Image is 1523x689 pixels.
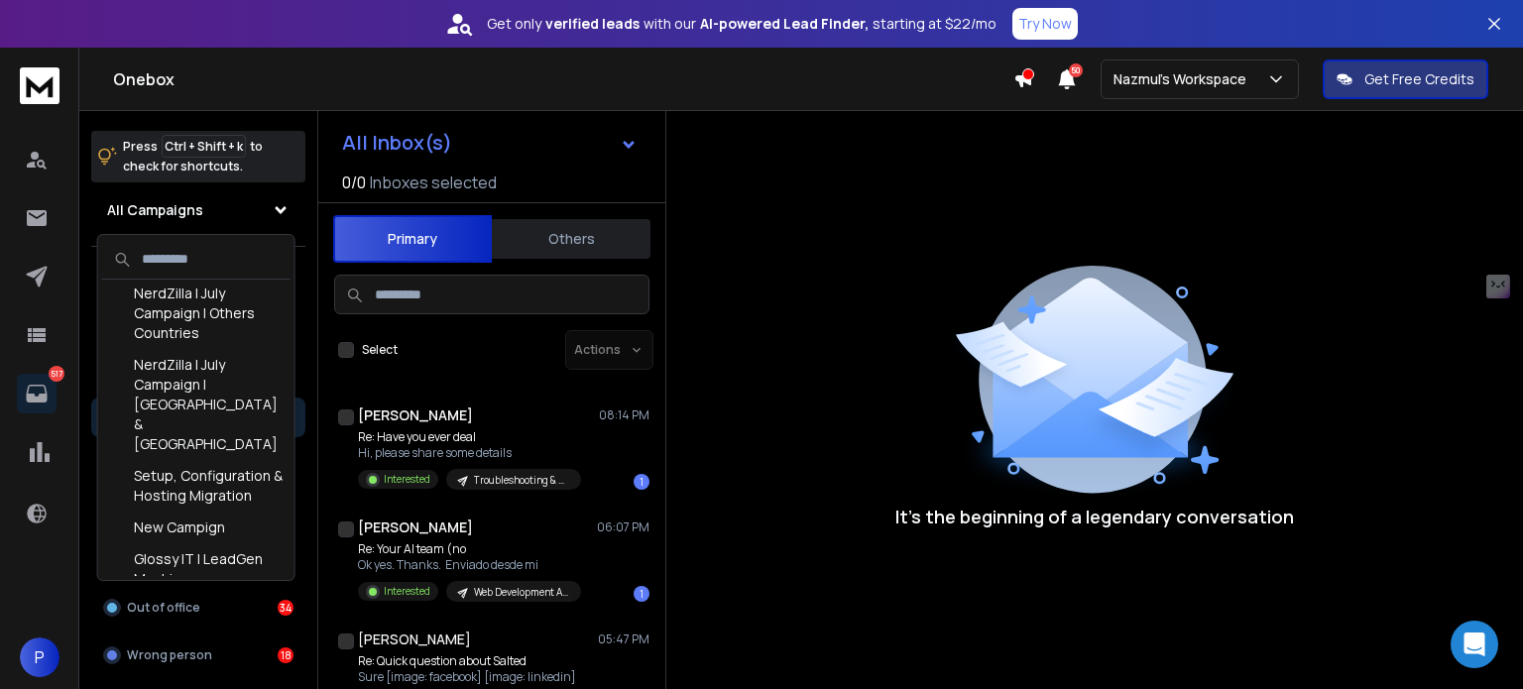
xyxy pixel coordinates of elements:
label: Select [362,342,398,358]
h3: Filters [91,263,305,290]
strong: AI-powered Lead Finder, [700,14,869,34]
p: Out of office [127,600,200,616]
img: website_grey.svg [32,52,48,67]
div: 18 [278,647,293,663]
p: Re: Have you ever deal [358,429,581,445]
div: Domain Overview [75,117,177,130]
p: Hi, please share some details [358,445,581,461]
h1: All Campaigns [107,200,203,220]
p: Get only with our starting at $22/mo [487,14,996,34]
div: NerdZilla | July Campaign | Others Countries [102,278,291,349]
p: Press to check for shortcuts. [123,137,263,176]
div: Domain: [URL] [52,52,141,67]
div: New Campign [102,512,291,543]
p: Nazmul's Workspace [1113,69,1254,89]
p: Re: Quick question about Salted [358,653,576,669]
div: Setup, Configuration & Hosting Migration [102,460,291,512]
h1: [PERSON_NAME] [358,630,471,649]
p: Web Development Agency [474,585,569,600]
p: 517 [49,366,64,382]
button: Others [492,217,650,261]
p: Ok yes. Thanks. Enviado desde mi [358,557,581,573]
p: Try Now [1018,14,1072,34]
img: tab_keywords_by_traffic_grey.svg [197,115,213,131]
p: 08:14 PM [599,407,649,423]
div: 1 [634,586,649,602]
p: Sure [image: facebook] [image: linkedin] [358,669,576,685]
h1: [PERSON_NAME] [358,405,473,425]
p: Wrong person [127,647,212,663]
span: Ctrl + Shift + k [162,135,246,158]
div: Glossy IT | LeadGen Machine [102,543,291,595]
div: NerdZilla | July Campaign | [GEOGRAPHIC_DATA] & [GEOGRAPHIC_DATA] [102,349,291,460]
h1: [PERSON_NAME] [358,517,473,537]
p: Get Free Credits [1364,69,1474,89]
p: Interested [384,584,430,599]
p: Troubleshooting & Bug Fixes | [DATE] [474,473,569,488]
span: P [20,637,59,677]
p: It’s the beginning of a legendary conversation [895,503,1294,530]
span: 50 [1069,63,1083,77]
div: Keywords by Traffic [219,117,334,130]
img: logo [20,67,59,104]
div: 1 [634,474,649,490]
img: logo_orange.svg [32,32,48,48]
span: 0 / 0 [342,171,366,194]
img: tab_domain_overview_orange.svg [54,115,69,131]
div: Open Intercom Messenger [1451,621,1498,668]
p: 06:07 PM [597,519,649,535]
strong: verified leads [545,14,640,34]
h3: Inboxes selected [370,171,497,194]
button: Primary [333,215,492,263]
p: Interested [384,472,430,487]
p: 05:47 PM [598,632,649,647]
h1: Onebox [113,67,1013,91]
div: v 4.0.25 [56,32,97,48]
h1: All Inbox(s) [342,133,452,153]
div: 34 [278,600,293,616]
p: Re: Your AI team (no [358,541,581,557]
